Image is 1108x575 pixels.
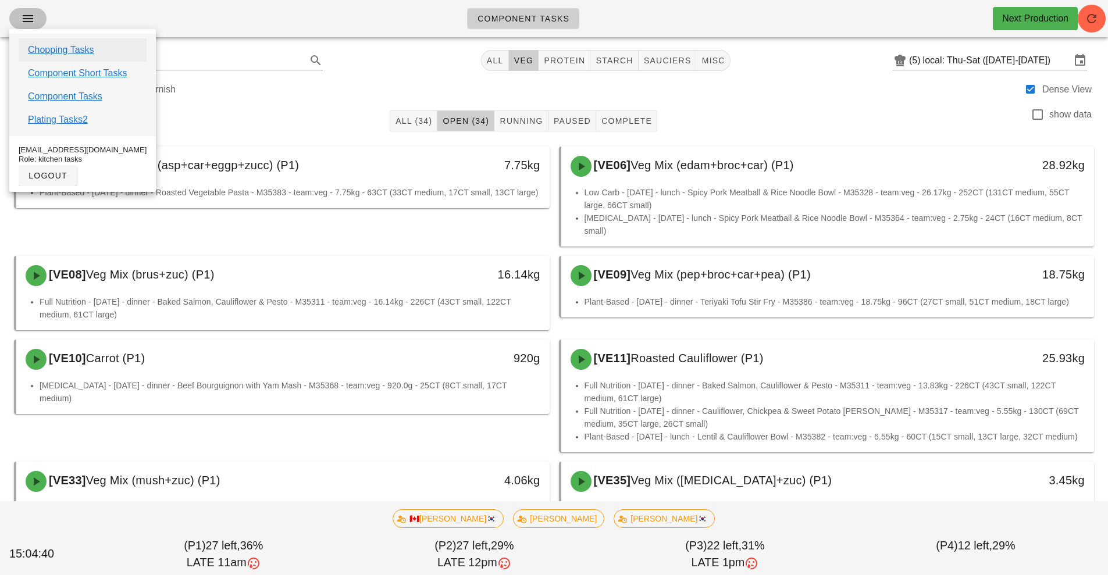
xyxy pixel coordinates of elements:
[514,56,534,65] span: veg
[499,116,543,126] span: Running
[585,430,1085,443] li: Plant-Based - [DATE] - lunch - Lentil & Cauliflower Bowl - M35382 - team:veg - 6.55kg - 60CT (15C...
[205,539,240,552] span: 27 left,
[707,539,742,552] span: 22 left,
[643,56,692,65] span: sauciers
[602,554,848,572] div: LATE 1pm
[86,159,299,172] span: Roasted Veg (asp+car+eggp+zucc) (P1)
[967,265,1085,284] div: 18.75kg
[601,116,652,126] span: Complete
[422,265,540,284] div: 16.14kg
[351,554,597,572] div: LATE 12pm
[40,295,540,321] li: Full Nutrition - [DATE] - dinner - Baked Salmon, Cauliflower & Pesto - M35311 - team:veg - 16.14k...
[553,116,591,126] span: Paused
[967,471,1085,490] div: 3.45kg
[585,295,1085,308] li: Plant-Based - [DATE] - dinner - Teriyaki Tofu Stir Fry - M35386 - team:veg - 18.75kg - 96CT (27CT...
[400,510,496,527] span: 🇨🇦[PERSON_NAME]🇰🇷
[442,116,489,126] span: Open (34)
[585,405,1085,430] li: Full Nutrition - [DATE] - dinner - Cauliflower, Chickpea & Sweet Potato [PERSON_NAME] - M35317 - ...
[509,50,539,71] button: veg
[639,50,697,71] button: sauciers
[19,155,147,164] div: Role: kitchen tasks
[592,474,631,487] span: [VE35]
[349,535,600,574] div: (P2) 29%
[592,159,631,172] span: [VE06]
[437,110,494,131] button: Open (34)
[701,56,725,65] span: misc
[630,352,763,365] span: Roasted Cauliflower (P1)
[7,543,98,565] div: 15:04:40
[592,268,631,281] span: [VE09]
[47,352,86,365] span: [VE10]
[1049,109,1092,120] label: show data
[467,8,579,29] a: Component Tasks
[521,510,597,527] span: [PERSON_NAME]
[539,50,590,71] button: protein
[543,56,585,65] span: protein
[422,471,540,490] div: 4.06kg
[28,171,67,180] span: logout
[1042,84,1092,95] label: Dense View
[600,535,850,574] div: (P3) 31%
[457,539,491,552] span: 27 left,
[101,554,347,572] div: LATE 11am
[28,66,127,80] a: Component Short Tasks
[590,50,638,71] button: starch
[967,349,1085,367] div: 25.93kg
[28,113,88,127] a: Plating Tasks2
[86,268,215,281] span: Veg Mix (brus+zuc) (P1)
[630,474,832,487] span: Veg Mix ([MEDICAL_DATA]+zuc) (P1)
[47,474,86,487] span: [VE33]
[850,535,1101,574] div: (P4) 29%
[98,535,349,574] div: (P1) 36%
[585,212,1085,237] li: [MEDICAL_DATA] - [DATE] - lunch - Spicy Pork Meatball & Rice Noodle Bowl - M35364 - team:veg - 2....
[28,90,102,103] a: Component Tasks
[548,110,596,131] button: Paused
[477,14,569,23] span: Component Tasks
[585,186,1085,212] li: Low Carb - [DATE] - lunch - Spicy Pork Meatball & Rice Noodle Bowl - M35328 - team:veg - 26.17kg ...
[592,352,631,365] span: [VE11]
[630,268,811,281] span: Veg Mix (pep+broc+car+pea) (P1)
[481,50,509,71] button: All
[622,510,708,527] span: [PERSON_NAME]🇰🇷
[596,110,657,131] button: Complete
[40,186,540,199] li: Plant-Based - [DATE] - dinner - Roasted Vegetable Pasta - M35383 - team:veg - 7.75kg - 63CT (33CT...
[630,159,793,172] span: Veg Mix (edam+broc+car) (P1)
[595,56,633,65] span: starch
[86,352,145,365] span: Carrot (P1)
[909,55,923,66] div: (5)
[28,43,94,57] a: Chopping Tasks
[486,56,504,65] span: All
[422,156,540,174] div: 7.75kg
[696,50,730,71] button: misc
[40,379,540,405] li: [MEDICAL_DATA] - [DATE] - dinner - Beef Bourguignon with Yam Mash - M35368 - team:veg - 920.0g - ...
[19,165,77,186] button: logout
[585,379,1085,405] li: Full Nutrition - [DATE] - dinner - Baked Salmon, Cauliflower & Pesto - M35311 - team:veg - 13.83k...
[1002,12,1068,26] div: Next Production
[86,474,220,487] span: Veg Mix (mush+zuc) (P1)
[958,539,992,552] span: 12 left,
[422,349,540,367] div: 920g
[967,156,1085,174] div: 28.92kg
[395,116,432,126] span: All (34)
[47,268,86,281] span: [VE08]
[390,110,437,131] button: All (34)
[494,110,548,131] button: Running
[19,145,147,155] div: [EMAIL_ADDRESS][DOMAIN_NAME]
